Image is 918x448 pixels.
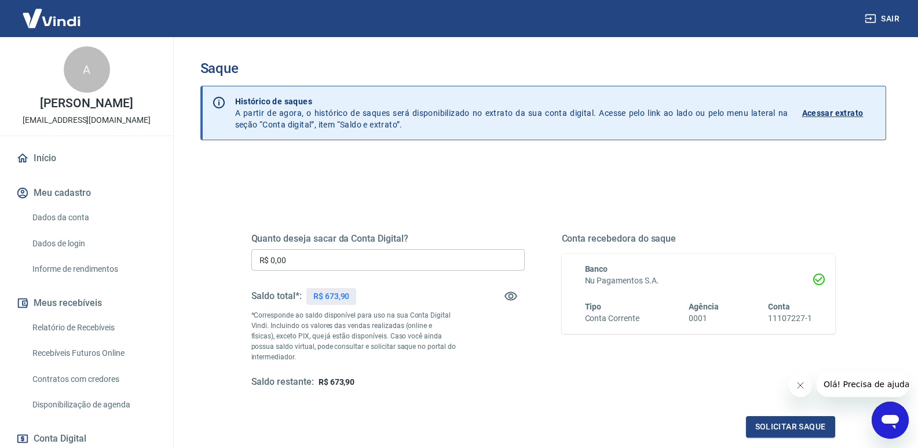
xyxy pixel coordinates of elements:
[251,310,456,362] p: *Corresponde ao saldo disponível para uso na sua Conta Digital Vindi. Incluindo os valores das ve...
[585,302,602,311] span: Tipo
[585,275,812,287] h6: Nu Pagamentos S.A.
[689,312,719,325] h6: 0001
[319,377,355,387] span: R$ 673,90
[817,371,909,397] iframe: Mensagem da empresa
[14,145,159,171] a: Início
[28,257,159,281] a: Informe de rendimentos
[14,290,159,316] button: Meus recebíveis
[64,46,110,93] div: A
[28,232,159,256] a: Dados de login
[251,376,314,388] h5: Saldo restante:
[802,107,864,119] p: Acessar extrato
[862,8,904,30] button: Sair
[235,96,788,130] p: A partir de agora, o histórico de saques será disponibilizado no extrato da sua conta digital. Ac...
[585,312,639,325] h6: Conta Corrente
[235,96,788,107] p: Histórico de saques
[562,233,835,245] h5: Conta recebedora do saque
[746,416,835,438] button: Solicitar saque
[40,97,133,110] p: [PERSON_NAME]
[802,96,876,130] a: Acessar extrato
[14,1,89,36] img: Vindi
[689,302,719,311] span: Agência
[28,367,159,391] a: Contratos com credores
[789,374,812,397] iframe: Fechar mensagem
[14,180,159,206] button: Meu cadastro
[7,8,97,17] span: Olá! Precisa de ajuda?
[28,393,159,417] a: Disponibilização de agenda
[313,290,350,303] p: R$ 673,90
[768,302,790,311] span: Conta
[768,312,812,325] h6: 11107227-1
[251,233,525,245] h5: Quanto deseja sacar da Conta Digital?
[200,60,886,77] h3: Saque
[585,264,608,274] span: Banco
[28,316,159,340] a: Relatório de Recebíveis
[28,206,159,230] a: Dados da conta
[28,341,159,365] a: Recebíveis Futuros Online
[872,402,909,439] iframe: Botão para abrir a janela de mensagens
[23,114,151,126] p: [EMAIL_ADDRESS][DOMAIN_NAME]
[251,290,302,302] h5: Saldo total*:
